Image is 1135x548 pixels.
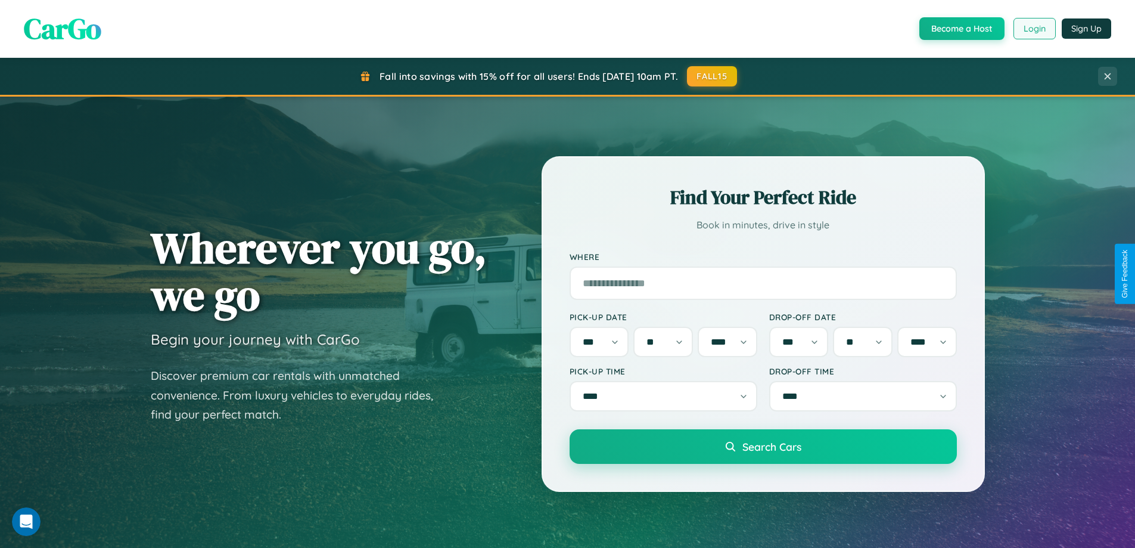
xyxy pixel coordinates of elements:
h3: Begin your journey with CarGo [151,330,360,348]
button: Become a Host [919,17,1005,40]
label: Drop-off Time [769,366,957,376]
div: Give Feedback [1121,250,1129,298]
button: Search Cars [570,429,957,464]
span: Search Cars [742,440,801,453]
button: Sign Up [1062,18,1111,39]
label: Pick-up Time [570,366,757,376]
h2: Find Your Perfect Ride [570,184,957,210]
iframe: Intercom live chat [12,507,41,536]
span: CarGo [24,9,101,48]
label: Where [570,252,957,262]
button: Login [1013,18,1056,39]
button: FALL15 [687,66,737,86]
label: Drop-off Date [769,312,957,322]
p: Discover premium car rentals with unmatched convenience. From luxury vehicles to everyday rides, ... [151,366,449,425]
label: Pick-up Date [570,312,757,322]
p: Book in minutes, drive in style [570,216,957,234]
span: Fall into savings with 15% off for all users! Ends [DATE] 10am PT. [380,70,678,82]
h1: Wherever you go, we go [151,224,487,318]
